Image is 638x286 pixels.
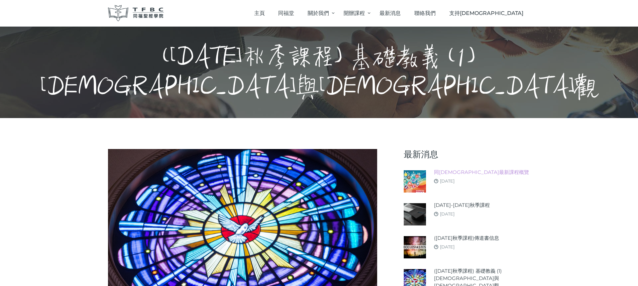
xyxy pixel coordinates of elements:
[271,3,301,23] a: 同福堂
[32,43,606,102] h1: ([DATE]秋季課程) 基礎教義 (1) [DEMOGRAPHIC_DATA]與[DEMOGRAPHIC_DATA]觀
[440,244,455,249] a: [DATE]
[278,10,294,16] span: 同福堂
[373,3,408,23] a: 最新消息
[254,10,265,16] span: 主頁
[440,178,455,184] a: [DATE]
[404,149,530,160] h5: 最新消息
[404,170,426,193] img: 同福聖經學院最新課程概覽
[308,10,329,16] span: 關於我們
[414,10,436,16] span: 聯絡我們
[408,3,443,23] a: 聯絡我們
[337,3,373,23] a: 開辦課程
[440,211,455,216] a: [DATE]
[404,236,426,258] img: (2025年秋季課程)傳道書信息
[301,3,337,23] a: 關於我們
[108,5,164,21] img: 同福聖經學院 TFBC
[434,202,490,209] a: [DATE]-[DATE]秋季課程
[434,169,529,176] a: 同[DEMOGRAPHIC_DATA]最新課程概覽
[379,10,401,16] span: 最新消息
[449,10,523,16] span: 支持[DEMOGRAPHIC_DATA]
[247,3,271,23] a: 主頁
[434,234,499,242] a: ([DATE]秋季課程)傳道書信息
[344,10,365,16] span: 開辦課程
[442,3,530,23] a: 支持[DEMOGRAPHIC_DATA]
[404,203,426,225] img: 2025-26年秋季課程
